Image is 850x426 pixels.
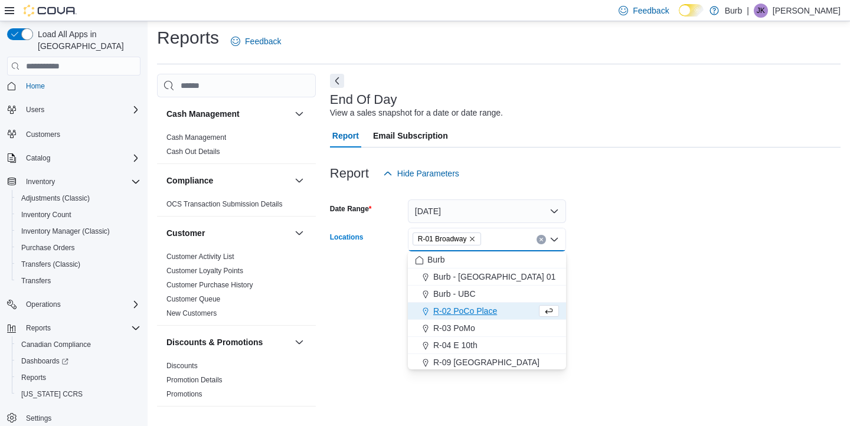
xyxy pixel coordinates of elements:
[26,300,61,309] span: Operations
[2,320,145,336] button: Reports
[17,274,140,288] span: Transfers
[378,162,464,185] button: Hide Parameters
[12,240,145,256] button: Purchase Orders
[408,199,566,223] button: [DATE]
[17,241,80,255] a: Purchase Orders
[17,387,87,401] a: [US_STATE] CCRS
[725,4,743,18] p: Burb
[26,153,50,163] span: Catalog
[26,177,55,186] span: Inventory
[166,200,283,208] a: OCS Transaction Submission Details
[21,210,71,219] span: Inventory Count
[12,369,145,386] button: Reports
[17,354,140,368] span: Dashboards
[21,151,55,165] button: Catalog
[166,108,290,120] button: Cash Management
[21,373,46,382] span: Reports
[12,386,145,402] button: [US_STATE] CCRS
[550,235,559,244] button: Close list of options
[17,191,94,205] a: Adjustments (Classic)
[12,190,145,207] button: Adjustments (Classic)
[21,78,140,93] span: Home
[17,208,76,222] a: Inventory Count
[12,223,145,240] button: Inventory Manager (Classic)
[408,251,566,422] div: Choose from the following options
[17,224,140,238] span: Inventory Manager (Classic)
[166,267,243,275] a: Customer Loyalty Points
[12,256,145,273] button: Transfers (Classic)
[330,93,397,107] h3: End Of Day
[17,337,140,352] span: Canadian Compliance
[166,336,263,348] h3: Discounts & Promotions
[166,375,223,385] span: Promotion Details
[26,105,44,114] span: Users
[157,197,316,216] div: Compliance
[157,26,219,50] h1: Reports
[433,339,478,351] span: R-04 E 10th
[21,194,90,203] span: Adjustments (Classic)
[330,204,372,214] label: Date Range
[413,232,482,245] span: R-01 Broadway
[12,273,145,289] button: Transfers
[166,336,290,348] button: Discounts & Promotions
[21,151,140,165] span: Catalog
[17,387,140,401] span: Washington CCRS
[166,309,217,318] span: New Customers
[537,235,546,244] button: Clear input
[408,337,566,354] button: R-04 E 10th
[166,253,234,261] a: Customer Activity List
[17,274,55,288] a: Transfers
[166,390,202,398] a: Promotions
[166,148,220,156] a: Cash Out Details
[469,235,476,243] button: Remove R-01 Broadway from selection in this group
[433,356,540,368] span: R-09 [GEOGRAPHIC_DATA]
[292,226,306,240] button: Customer
[330,74,344,88] button: Next
[418,233,467,245] span: R-01 Broadway
[26,414,51,423] span: Settings
[166,361,198,371] span: Discounts
[157,359,316,406] div: Discounts & Promotions
[292,107,306,121] button: Cash Management
[408,354,566,371] button: R-09 [GEOGRAPHIC_DATA]
[21,411,140,425] span: Settings
[330,232,364,242] label: Locations
[292,335,306,349] button: Discounts & Promotions
[2,173,145,190] button: Inventory
[166,295,220,303] a: Customer Queue
[33,28,140,52] span: Load All Apps in [GEOGRAPHIC_DATA]
[397,168,459,179] span: Hide Parameters
[166,147,220,156] span: Cash Out Details
[330,166,369,181] h3: Report
[166,252,234,261] span: Customer Activity List
[17,371,140,385] span: Reports
[166,281,253,289] a: Customer Purchase History
[21,260,80,269] span: Transfers (Classic)
[433,322,475,334] span: R-03 PoMo
[17,257,85,271] a: Transfers (Classic)
[21,297,140,312] span: Operations
[26,81,45,91] span: Home
[408,286,566,303] button: Burb - UBC
[373,124,448,148] span: Email Subscription
[2,296,145,313] button: Operations
[17,224,115,238] a: Inventory Manager (Classic)
[433,288,476,300] span: Burb - UBC
[166,175,213,186] h3: Compliance
[166,227,205,239] h3: Customer
[157,130,316,163] div: Cash Management
[21,276,51,286] span: Transfers
[408,320,566,337] button: R-03 PoMo
[633,5,669,17] span: Feedback
[166,133,226,142] a: Cash Management
[21,103,49,117] button: Users
[166,227,290,239] button: Customer
[21,243,75,253] span: Purchase Orders
[21,103,140,117] span: Users
[17,337,96,352] a: Canadian Compliance
[408,268,566,286] button: Burb - [GEOGRAPHIC_DATA] 01
[166,199,283,209] span: OCS Transaction Submission Details
[2,101,145,118] button: Users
